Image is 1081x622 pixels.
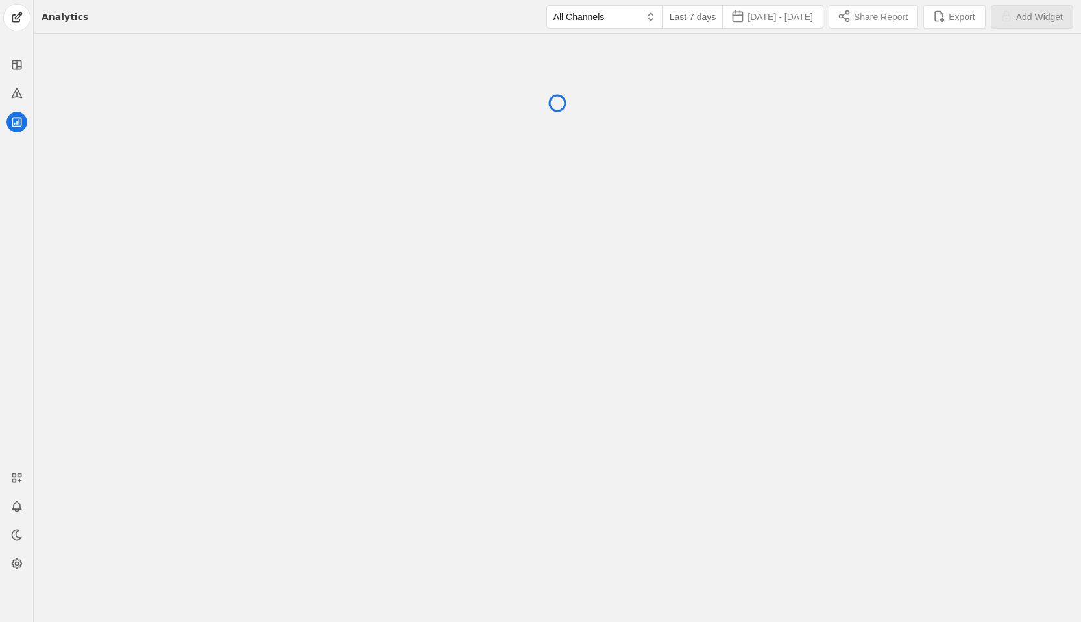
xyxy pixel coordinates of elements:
[42,10,88,23] div: Analytics
[723,5,823,29] button: [DATE] - [DATE]
[663,5,723,29] button: Last 7 days
[854,10,908,23] span: Share Report
[923,5,985,29] button: Export
[670,10,716,23] span: Last 7 days
[747,10,813,23] span: [DATE] - [DATE]
[553,12,605,22] span: All Channels
[949,10,975,23] span: Export
[829,5,918,29] button: Share Report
